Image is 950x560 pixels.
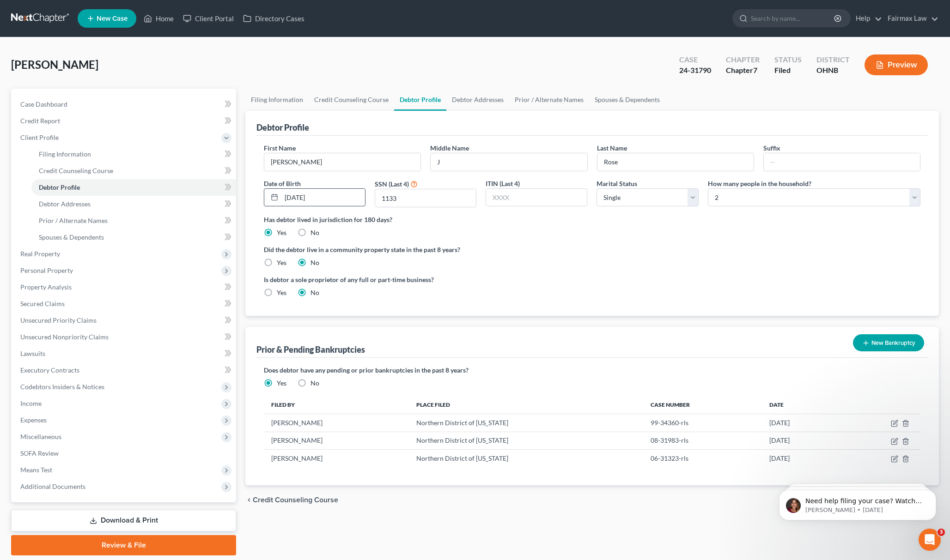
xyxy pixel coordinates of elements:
[13,329,236,345] a: Unsecured Nonpriority Claims
[311,288,319,297] label: No
[20,399,42,407] span: Income
[509,89,589,111] a: Prior / Alternate Names
[751,10,835,27] input: Search by name...
[264,153,420,171] input: --
[20,466,52,474] span: Means Test
[264,414,409,432] td: [PERSON_NAME]
[446,89,509,111] a: Debtor Addresses
[39,167,113,175] span: Credit Counseling Course
[31,146,236,163] a: Filing Information
[763,143,780,153] label: Suffix
[13,113,236,129] a: Credit Report
[20,482,85,490] span: Additional Documents
[20,449,59,457] span: SOFA Review
[20,333,109,341] span: Unsecured Nonpriority Claims
[256,122,309,133] div: Debtor Profile
[277,258,286,267] label: Yes
[851,10,882,27] a: Help
[20,316,97,324] span: Unsecured Priority Claims
[245,496,253,504] i: chevron_left
[762,432,839,449] td: [DATE]
[20,416,47,424] span: Expenses
[865,54,928,75] button: Preview
[256,344,365,355] div: Prior & Pending Bankruptcies
[430,143,469,153] label: Middle Name
[486,189,587,206] input: XXXX
[409,395,643,414] th: Place Filed
[753,66,757,74] span: 7
[13,445,236,462] a: SOFA Review
[13,345,236,362] a: Lawsuits
[774,65,802,76] div: Filed
[375,189,476,207] input: XXXX
[394,89,446,111] a: Debtor Profile
[253,496,338,504] span: Credit Counseling Course
[264,179,301,188] label: Date of Birth
[431,153,587,171] input: M.I
[11,510,236,531] a: Download & Print
[31,163,236,179] a: Credit Counseling Course
[20,349,45,357] span: Lawsuits
[708,179,811,188] label: How many people in the household?
[643,449,762,467] td: 06-31323-rls
[139,10,178,27] a: Home
[264,395,409,414] th: Filed By
[238,10,309,27] a: Directory Cases
[13,279,236,295] a: Property Analysis
[277,379,286,388] label: Yes
[39,233,104,241] span: Spouses & Dependents
[762,414,839,432] td: [DATE]
[13,362,236,379] a: Executory Contracts
[816,54,850,65] div: District
[11,58,98,71] span: [PERSON_NAME]
[245,496,338,504] button: chevron_left Credit Counseling Course
[264,449,409,467] td: [PERSON_NAME]
[39,200,91,208] span: Debtor Addresses
[774,54,802,65] div: Status
[589,89,665,111] a: Spouses & Dependents
[409,449,643,467] td: Northern District of [US_STATE]
[409,432,643,449] td: Northern District of [US_STATE]
[277,288,286,297] label: Yes
[264,365,920,375] label: Does debtor have any pending or prior bankruptcies in the past 8 years?
[31,212,236,229] a: Prior / Alternate Names
[486,179,520,188] label: ITIN (Last 4)
[20,383,104,391] span: Codebtors Insiders & Notices
[726,65,760,76] div: Chapter
[643,414,762,432] td: 99-34360-rls
[39,150,91,158] span: Filing Information
[762,449,839,467] td: [DATE]
[39,217,108,224] span: Prior / Alternate Names
[679,54,711,65] div: Case
[11,535,236,555] a: Review & File
[20,100,67,108] span: Case Dashboard
[264,275,588,284] label: Is debtor a sole proprietor of any full or part-time business?
[679,65,711,76] div: 24-31790
[31,196,236,212] a: Debtor Addresses
[31,179,236,196] a: Debtor Profile
[311,379,319,388] label: No
[597,179,637,188] label: Marital Status
[20,283,72,291] span: Property Analysis
[764,153,920,171] input: --
[309,89,394,111] a: Credit Counseling Course
[20,117,60,125] span: Credit Report
[919,529,941,551] iframe: Intercom live chat
[31,229,236,246] a: Spouses & Dependents
[20,433,61,440] span: Miscellaneous
[264,215,920,224] label: Has debtor lived in jurisdiction for 180 days?
[597,153,754,171] input: --
[765,470,950,535] iframe: Intercom notifications message
[97,15,128,22] span: New Case
[13,312,236,329] a: Unsecured Priority Claims
[39,183,80,191] span: Debtor Profile
[643,432,762,449] td: 08-31983-rls
[762,395,839,414] th: Date
[178,10,238,27] a: Client Portal
[20,133,59,141] span: Client Profile
[281,189,365,206] input: MM/DD/YYYY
